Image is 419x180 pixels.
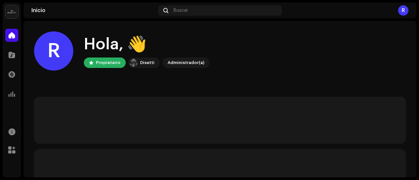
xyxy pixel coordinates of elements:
[140,59,155,67] div: Disetti
[34,31,73,71] div: R
[173,8,188,13] span: Buscar
[84,34,209,55] div: Hola, 👋
[130,59,137,67] img: 02a7c2d3-3c89-4098-b12f-2ff2945c95ee
[5,5,18,18] img: 02a7c2d3-3c89-4098-b12f-2ff2945c95ee
[96,59,120,67] div: Propietario
[398,5,409,16] div: R
[168,59,204,67] div: Administrador(a)
[31,8,155,13] div: Inicio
